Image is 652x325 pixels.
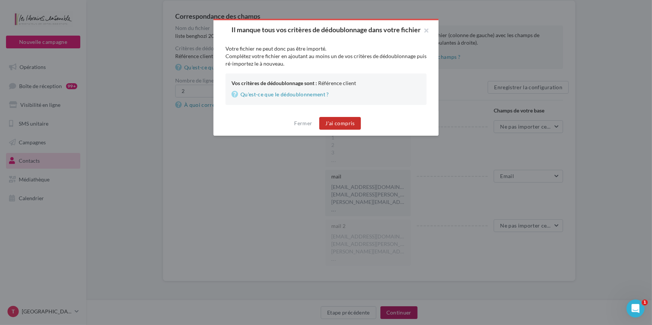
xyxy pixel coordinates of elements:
span: 1 [642,300,648,306]
span: Référence client [318,80,356,86]
button: Fermer [291,119,315,128]
a: Qu'est-ce que le dédoublonnement ? [231,90,332,99]
span: Vos critères de dédoublonnage sont : [231,80,317,86]
p: Complétez votre fichier en ajoutant au moins un de vos critères de dédoublonnage puis ré-importez... [225,52,427,67]
iframe: Intercom live chat [626,300,644,318]
p: Votre fichier ne peut donc pas être importé. [225,45,427,52]
button: J'ai compris [319,117,361,130]
h2: Il manque tous vos critères de dédoublonnage dans votre fichier [225,26,427,33]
